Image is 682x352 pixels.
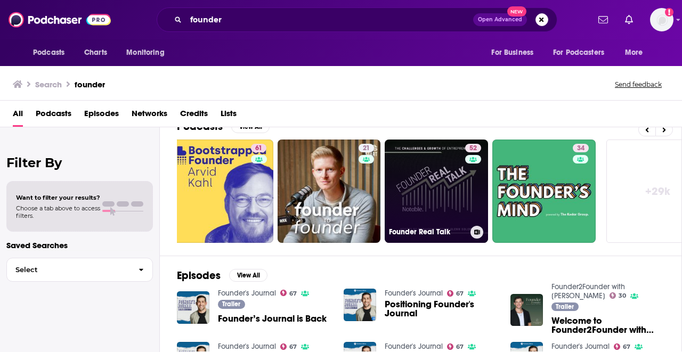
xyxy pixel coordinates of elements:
a: Founder’s Journal is Back [218,314,327,323]
a: Founder's Journal [385,342,443,351]
button: open menu [546,43,620,63]
a: 21 [359,144,374,152]
button: open menu [484,43,547,63]
svg: Add a profile image [665,8,673,17]
span: For Podcasters [553,45,604,60]
span: Monitoring [126,45,164,60]
span: 67 [289,291,297,296]
div: Search podcasts, credits, & more... [157,7,557,32]
img: Founder’s Journal is Back [177,291,209,324]
button: Show profile menu [650,8,673,31]
span: Charts [84,45,107,60]
a: Credits [180,105,208,127]
img: User Profile [650,8,673,31]
a: 30 [610,292,627,299]
a: Show notifications dropdown [621,11,637,29]
a: 52Founder Real Talk [385,140,488,243]
a: 34 [573,144,589,152]
span: More [625,45,643,60]
a: 61 [170,140,273,243]
a: Welcome to Founder2Founder with Aaron Spivak [551,316,664,334]
a: Founder's Journal [218,289,276,298]
button: Send feedback [612,80,665,89]
a: Lists [221,105,237,127]
img: Welcome to Founder2Founder with Aaron Spivak [510,294,543,326]
a: 67 [447,290,464,297]
img: Positioning Founder's Journal [344,289,376,321]
span: For Business [491,45,533,60]
h3: Search [35,79,62,89]
span: Choose a tab above to access filters. [16,204,100,219]
span: 30 [619,293,626,298]
p: Saved Searches [6,240,153,250]
input: Search podcasts, credits, & more... [186,11,473,28]
a: Founder's Journal [551,342,610,351]
button: View All [229,269,267,282]
span: 67 [456,345,464,349]
h2: Filter By [6,155,153,170]
h2: Episodes [177,269,221,282]
span: Welcome to Founder2Founder with [PERSON_NAME] [551,316,664,334]
a: 34 [492,140,596,243]
a: 67 [280,290,297,296]
a: 67 [614,343,631,350]
span: Podcasts [33,45,64,60]
a: 67 [447,343,464,350]
button: Select [6,258,153,282]
a: EpisodesView All [177,269,267,282]
button: open menu [119,43,178,63]
a: Positioning Founder's Journal [385,300,498,318]
a: 21 [278,140,381,243]
a: 67 [280,343,297,350]
a: Show notifications dropdown [594,11,612,29]
span: 21 [363,143,370,154]
span: 67 [289,345,297,349]
button: Open AdvancedNew [473,13,527,26]
h3: Founder Real Talk [389,227,466,236]
a: Founder's Journal [218,342,276,351]
span: 61 [255,143,262,154]
span: Want to filter your results? [16,194,100,201]
span: 52 [469,143,477,154]
a: All [13,105,23,127]
a: Episodes [84,105,119,127]
a: Networks [132,105,167,127]
span: Open Advanced [478,17,522,22]
button: open menu [618,43,656,63]
span: 67 [623,345,630,349]
span: 67 [456,291,464,296]
a: Charts [77,43,113,63]
a: Podcasts [36,105,71,127]
a: Founder2Founder with Aaron Spivak [551,282,625,300]
a: 52 [465,144,481,152]
a: 61 [251,144,266,152]
span: Select [7,266,130,273]
a: Founder's Journal [385,289,443,298]
span: 34 [577,143,584,154]
span: Trailer [222,301,240,307]
h3: founder [75,79,105,89]
span: Trailer [556,304,574,310]
span: New [507,6,526,17]
span: Logged in as Ariisaacs [650,8,673,31]
img: Podchaser - Follow, Share and Rate Podcasts [9,10,111,30]
button: open menu [26,43,78,63]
